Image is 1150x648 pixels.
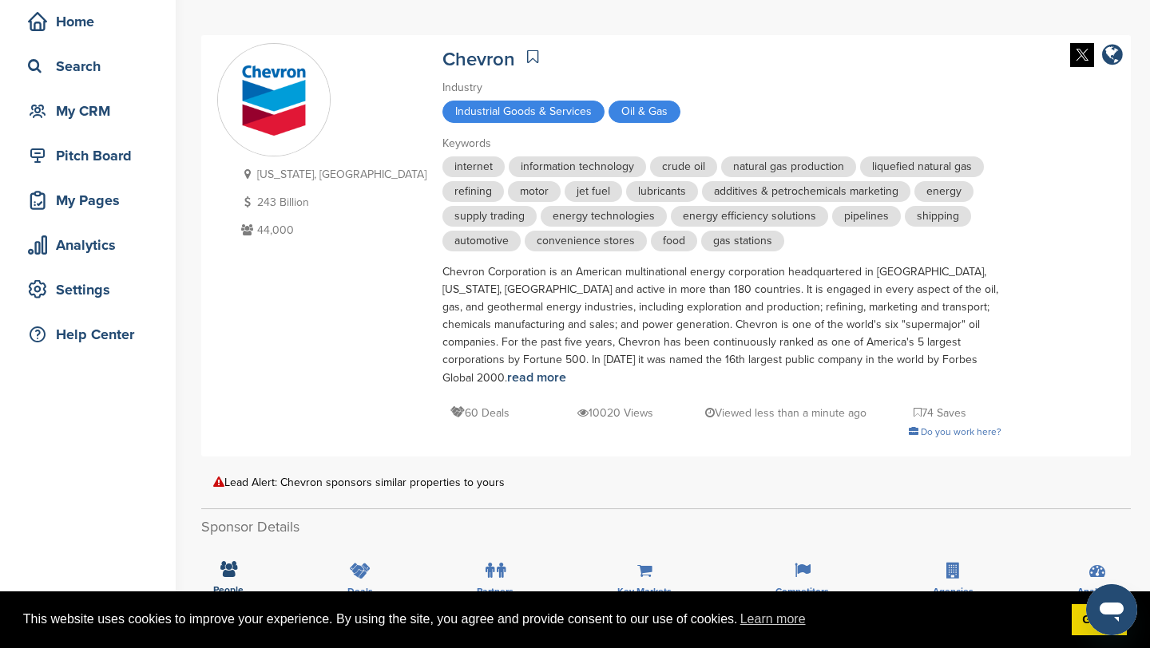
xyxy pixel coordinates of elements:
[832,206,901,227] span: pipelines
[442,48,515,71] a: Chevron
[1070,43,1094,67] img: Twitter white
[24,141,160,170] div: Pitch Board
[24,186,160,215] div: My Pages
[701,231,784,251] span: gas stations
[213,476,1119,488] div: Lead Alert: Chevron sponsors similar properties to yours
[541,206,667,227] span: energy technologies
[702,181,910,202] span: additives & petrochemicals marketing
[213,585,244,595] span: People
[218,45,330,156] img: Sponsorpitch & Chevron
[905,206,971,227] span: shipping
[23,607,1059,631] span: This website uses cookies to improve your experience. By using the site, you agree and provide co...
[16,316,160,353] a: Help Center
[16,93,160,129] a: My CRM
[442,206,537,227] span: supply trading
[24,7,160,36] div: Home
[237,220,426,240] p: 44,000
[1077,587,1117,596] span: Analytics
[442,263,1001,387] div: Chevron Corporation is an American multinational energy corporation headquartered in [GEOGRAPHIC_...
[738,607,808,631] a: learn more about cookies
[16,3,160,40] a: Home
[914,181,974,202] span: energy
[237,164,426,184] p: [US_STATE], [GEOGRAPHIC_DATA]
[442,135,1001,152] div: Keywords
[201,516,1131,538] h2: Sponsor Details
[721,156,856,177] span: natural gas production
[1072,604,1127,636] a: dismiss cookie message
[577,403,653,423] p: 10020 Views
[565,181,622,202] span: jet fuel
[442,231,521,251] span: automotive
[477,587,514,596] span: Partners
[237,192,426,212] p: 243 Billion
[617,587,672,596] span: Key Markets
[347,587,373,596] span: Deals
[705,403,866,423] p: Viewed less than a minute ago
[921,426,1001,437] span: Do you work here?
[860,156,984,177] span: liquefied natural gas
[626,181,698,202] span: lubricants
[16,227,160,263] a: Analytics
[24,320,160,349] div: Help Center
[16,48,160,85] a: Search
[16,137,160,174] a: Pitch Board
[16,271,160,308] a: Settings
[651,231,697,251] span: food
[508,181,561,202] span: motor
[442,181,504,202] span: refining
[933,587,974,596] span: Agencies
[909,426,1001,437] a: Do you work here?
[24,231,160,259] div: Analytics
[442,156,505,177] span: internet
[507,369,566,385] a: read more
[1086,584,1137,635] iframe: Button to launch messaging window
[24,52,160,81] div: Search
[16,182,160,219] a: My Pages
[525,231,647,251] span: convenience stores
[442,101,605,123] span: Industrial Goods & Services
[1102,43,1123,69] a: company link
[775,587,829,596] span: Competitors
[442,79,1001,97] div: Industry
[24,275,160,304] div: Settings
[509,156,646,177] span: information technology
[450,403,510,423] p: 60 Deals
[650,156,717,177] span: crude oil
[671,206,828,227] span: energy efficiency solutions
[24,97,160,125] div: My CRM
[914,403,966,423] p: 74 Saves
[609,101,680,123] span: Oil & Gas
